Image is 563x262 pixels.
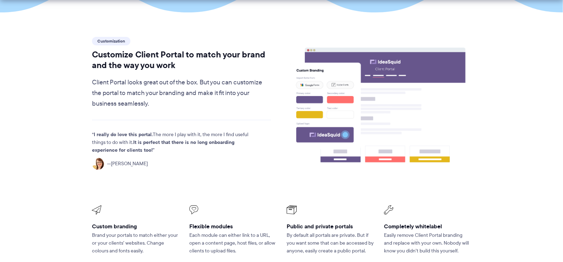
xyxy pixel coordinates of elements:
[287,223,374,230] h3: Public and private portals
[92,223,179,230] h3: Custom branding
[92,77,271,109] p: Client Portal looks great out of the box. But you can customize the portal to match your branding...
[92,49,271,71] h2: Customize Client Portal to match your brand and the way you work
[384,223,471,230] h3: Completely whitelabel
[107,160,148,168] span: [PERSON_NAME]
[189,223,277,230] h3: Flexible modules
[92,37,130,45] span: Customization
[92,131,259,154] p: The more I play with it, the more I find useful things to do with it.
[92,232,179,255] p: Brand your portals to match either your or your clients’ websites. Change colours and fonts easily.
[189,232,277,255] p: Each module can either link to a URL, open a content page, host files, or allow clients to upload...
[287,232,374,255] p: By default all portals are private. But if you want some that can be accessed by anyone, easily c...
[94,130,153,138] strong: I really do love this portal.
[92,138,234,154] strong: It is perfect that there is no long onboarding experience for clients too!
[384,232,471,255] p: Easily remove Client Portal branding and replace with your own. Nobody will know you didn’t build...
